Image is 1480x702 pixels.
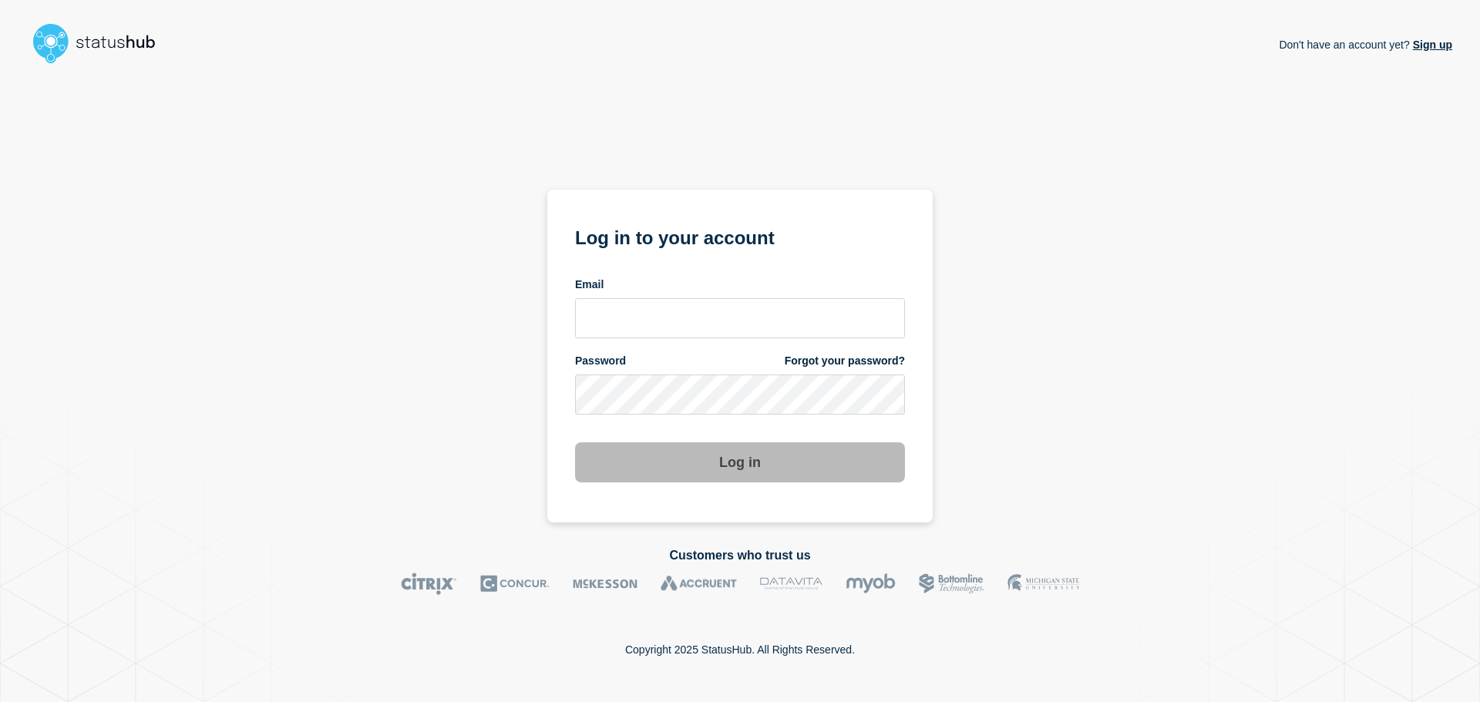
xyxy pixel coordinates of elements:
[401,573,457,595] img: Citrix logo
[1279,26,1452,63] p: Don't have an account yet?
[846,573,896,595] img: myob logo
[28,18,174,68] img: StatusHub logo
[1410,39,1452,51] a: Sign up
[785,354,905,368] a: Forgot your password?
[575,354,626,368] span: Password
[575,375,905,415] input: password input
[919,573,984,595] img: Bottomline logo
[575,442,905,482] button: Log in
[28,549,1452,563] h2: Customers who trust us
[1007,573,1079,595] img: MSU logo
[760,573,822,595] img: DataVita logo
[575,277,604,292] span: Email
[575,298,905,338] input: email input
[480,573,550,595] img: Concur logo
[573,573,637,595] img: McKesson logo
[661,573,737,595] img: Accruent logo
[625,643,855,656] p: Copyright 2025 StatusHub. All Rights Reserved.
[575,222,905,250] h1: Log in to your account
